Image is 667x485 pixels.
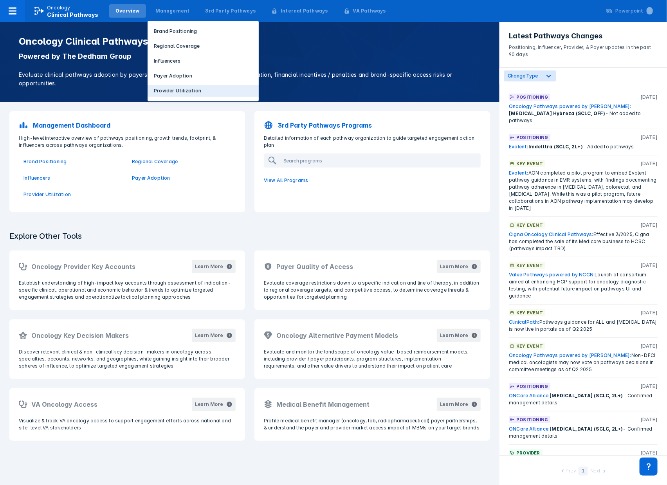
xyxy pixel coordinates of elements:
p: 3rd Party Pathways Programs [278,121,372,130]
button: Payer Adoption [148,70,259,82]
div: - Not added to pathways [509,103,658,124]
div: Internal Pathways [281,7,328,14]
p: Management Dashboard [33,121,110,130]
a: ClinicalPath: [509,319,539,325]
a: Evolent: [509,144,528,150]
p: [DATE] [640,449,658,456]
button: Learn More [437,329,481,342]
p: Key Event [516,222,543,229]
div: Launch of consortium aimed at enhancing HCP support for oncology diagnostic testing, with potenti... [509,271,658,299]
a: Regional Coverage [132,158,231,165]
h2: VA Oncology Access [31,400,97,409]
div: Learn More [195,332,223,339]
a: Influencers [23,175,123,182]
p: [DATE] [640,383,658,390]
span: Imdelltra (SCLC, 2L+) [528,144,583,150]
div: AON completed a pilot program to embed Evolent pathway guidance in EMR systems, with findings doc... [509,169,658,212]
p: Provider Utilization [154,87,201,94]
div: Effective 3/2025, Cigna has completed the sale of its Medicare business to HCSC (pathways impact ... [509,231,658,252]
div: Contact Support [640,458,658,476]
button: Learn More [192,260,236,273]
p: Influencers [154,58,180,65]
p: Key Event [516,343,543,350]
p: [DATE] [640,262,658,269]
h2: Oncology Alternative Payment Models [276,331,398,340]
p: Establish understanding of high-impact key accounts through assessment of indication-specific cli... [19,279,236,301]
p: Key Event [516,262,543,269]
div: Learn More [440,401,468,408]
a: Management Dashboard [14,116,240,135]
a: Provider Utilization [23,191,123,198]
p: Evaluate coverage restrictions down to a specific indication and line of therapy, in addition to ... [264,279,481,301]
a: Management [149,4,196,18]
a: Regional Coverage [148,40,259,52]
p: Detailed information of each pathway organization to guide targeted engagement action plan [259,135,485,149]
span: [MEDICAL_DATA] (SCLC, 2L+) [550,393,623,398]
div: - Added to pathways [509,143,658,150]
p: Positioning [516,94,548,101]
span: Clinical Pathways [47,11,98,18]
button: Provider Utilization [148,85,259,97]
p: Key Event [516,309,543,316]
div: Non-DFCI medical oncologists may now vote on pathways decisions in committee meetings as of Q2 2025 [509,352,658,373]
div: Next [590,467,600,476]
div: Learn More [440,263,468,270]
div: Management [155,7,190,14]
span: [MEDICAL_DATA] (SCLC, 2L+) [550,426,623,432]
p: [DATE] [640,134,658,141]
h1: Oncology Clinical Pathways Tool [19,36,481,47]
button: Learn More [192,329,236,342]
p: Visualize & track VA oncology access to support engagement efforts across national and site-level... [19,417,236,431]
p: [DATE] [640,94,658,101]
h2: Medical Benefit Management [276,400,370,409]
div: 3rd Party Pathways [206,7,256,14]
p: Positioning [516,416,548,423]
div: Learn More [440,332,468,339]
p: Positioning [516,383,548,390]
p: Provider [516,449,540,456]
a: Oncology Pathways powered by [PERSON_NAME]: [509,352,631,358]
h2: Oncology Key Decision Makers [31,331,129,340]
a: ONCare Alliance: [509,426,550,432]
p: Brand Positioning [154,28,197,35]
a: Payer Adoption [132,175,231,182]
p: [DATE] [640,222,658,229]
p: Positioning [516,134,548,141]
a: Brand Positioning [23,158,123,165]
a: 3rd Party Pathways Programs [259,116,485,135]
div: Overview [115,7,140,14]
a: Oncology Pathways powered by [PERSON_NAME]: [509,103,631,109]
a: Overview [109,4,146,18]
a: 3rd Party Pathways [199,4,262,18]
a: Cigna Oncology Clinical Pathways: [509,231,593,237]
p: Profile medical benefit manager (oncology, lab, radiopharmaceutical) payer partnerships, & unders... [264,417,481,431]
button: Influencers [148,55,259,67]
p: Oncology [47,4,70,11]
a: ONCare Alliance: [509,393,550,398]
input: Search programs [280,154,480,167]
button: Brand Positioning [148,25,259,37]
button: Learn More [437,398,481,411]
button: Learn More [437,260,481,273]
p: Evaluate clinical pathways adoption by payers and providers, implementation sophistication, finan... [19,70,481,88]
div: 1 [579,467,588,476]
p: Payer Adoption [154,72,192,79]
p: Evaluate and monitor the landscape of oncology value-based reimbursement models, including provid... [264,348,481,370]
h3: Explore Other Tools [5,226,87,246]
p: Key Event [516,160,543,167]
p: View All Programs [259,172,485,189]
div: - Confirmed management details [509,392,658,406]
div: Prev [566,467,576,476]
div: Learn More [195,401,223,408]
div: VA Pathways [353,7,386,14]
p: Positioning, Influencer, Provider, & Payer updates in the past 90 days [509,41,658,58]
p: High-level interactive overview of pathways positioning, growth trends, footprint, & influencers ... [14,135,240,149]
